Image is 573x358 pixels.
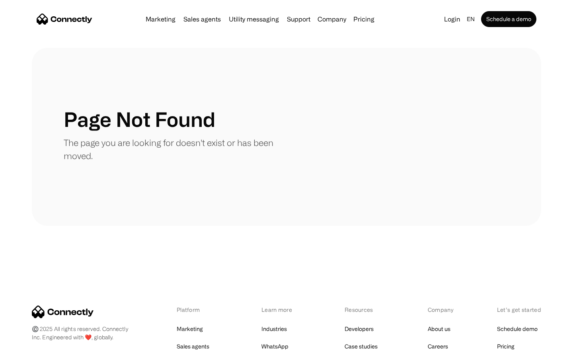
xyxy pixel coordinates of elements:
[37,13,92,25] a: home
[318,14,346,25] div: Company
[315,14,349,25] div: Company
[428,323,450,335] a: About us
[428,341,448,352] a: Careers
[261,341,288,352] a: WhatsApp
[464,14,479,25] div: en
[177,341,209,352] a: Sales agents
[497,305,541,314] div: Let’s get started
[345,323,374,335] a: Developers
[428,305,456,314] div: Company
[345,305,386,314] div: Resources
[8,343,48,355] aside: Language selected: English
[64,136,286,162] p: The page you are looking for doesn't exist or has been moved.
[64,107,215,131] h1: Page Not Found
[350,16,378,22] a: Pricing
[467,14,475,25] div: en
[142,16,179,22] a: Marketing
[261,305,303,314] div: Learn more
[481,11,536,27] a: Schedule a demo
[177,323,203,335] a: Marketing
[497,341,515,352] a: Pricing
[284,16,314,22] a: Support
[226,16,282,22] a: Utility messaging
[441,14,464,25] a: Login
[345,341,378,352] a: Case studies
[177,305,220,314] div: Platform
[16,344,48,355] ul: Language list
[261,323,287,335] a: Industries
[497,323,538,335] a: Schedule demo
[180,16,224,22] a: Sales agents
